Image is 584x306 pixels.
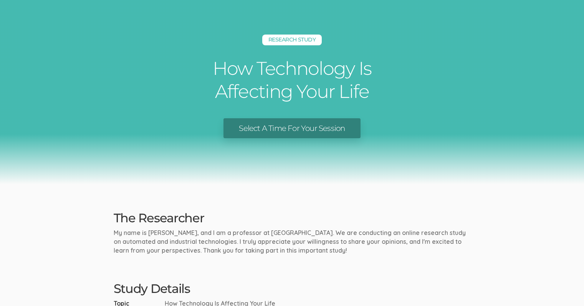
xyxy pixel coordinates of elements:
[262,35,322,45] h5: Research Study
[223,118,360,139] a: Select A Time For Your Session
[114,211,471,225] h2: The Researcher
[114,282,471,295] h2: Study Details
[114,228,471,255] p: My name is [PERSON_NAME], and I am a professor at [GEOGRAPHIC_DATA]. We are conducting an online ...
[177,57,407,103] h1: How Technology Is Affecting Your Life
